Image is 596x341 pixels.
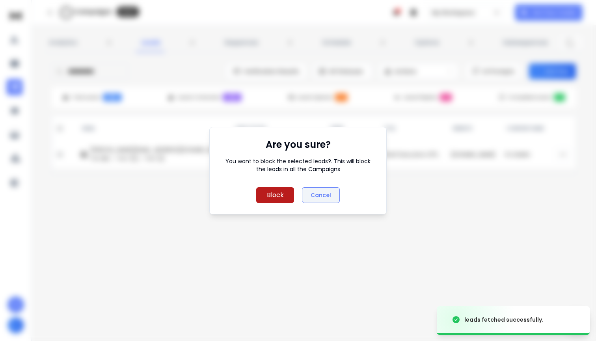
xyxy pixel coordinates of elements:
[266,138,331,151] h1: Are you sure?
[256,187,294,203] button: Block
[221,157,375,173] p: You want to block the selected leads?. This will block the leads in all the Campaigns
[302,187,340,203] button: Cancel
[464,316,544,324] div: leads fetched successfully.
